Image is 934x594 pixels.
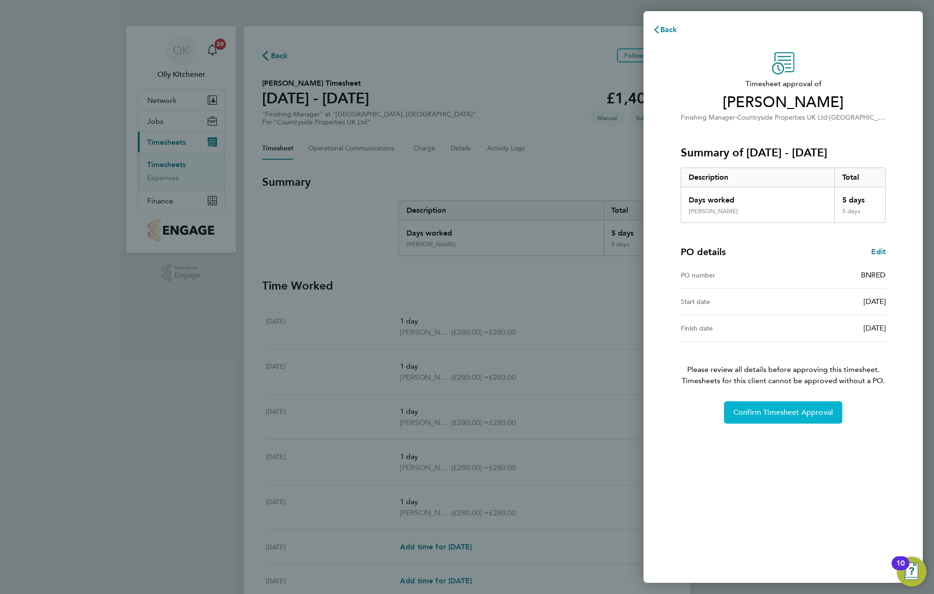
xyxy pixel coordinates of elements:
div: Summary of 22 - 28 Sep 2025 [681,168,886,223]
span: BNRED [861,270,886,279]
span: · [827,114,829,121]
span: Edit [871,247,886,256]
span: Timesheet approval of [681,78,886,89]
span: Countryside Properties UK Ltd [737,114,827,121]
span: Back [660,25,677,34]
span: [PERSON_NAME] [681,93,886,112]
div: Total [834,168,886,187]
div: [DATE] [783,323,886,334]
p: Please review all details before approving this timesheet. [670,342,897,386]
div: Description [681,168,834,187]
a: Edit [871,246,886,257]
span: Timesheets for this client cannot be approved without a PO. [670,375,897,386]
div: [PERSON_NAME] [689,208,738,215]
div: 10 [896,563,905,575]
div: Finish date [681,323,783,334]
span: Finishing Manager [681,114,735,121]
h4: PO details [681,245,726,258]
button: Open Resource Center, 10 new notifications [897,557,927,587]
div: [DATE] [783,296,886,307]
button: Confirm Timesheet Approval [724,401,842,424]
div: PO number [681,270,783,281]
div: Days worked [681,187,834,208]
div: 5 days [834,208,886,223]
div: Start date [681,296,783,307]
h3: Summary of [DATE] - [DATE] [681,145,886,160]
button: Back [643,20,687,39]
span: Confirm Timesheet Approval [733,408,833,417]
div: 5 days [834,187,886,208]
span: · [735,114,737,121]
